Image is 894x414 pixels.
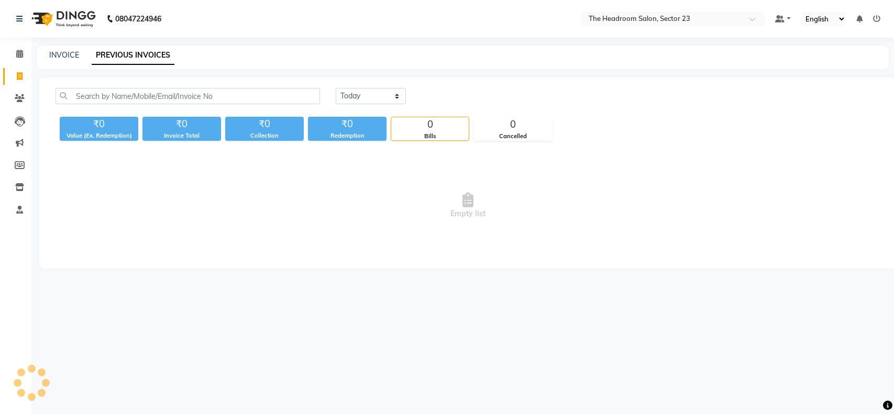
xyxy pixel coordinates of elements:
div: ₹0 [308,117,387,131]
div: 0 [474,117,551,132]
div: ₹0 [142,117,221,131]
div: Cancelled [474,132,551,141]
input: Search by Name/Mobile/Email/Invoice No [56,88,320,104]
div: Value (Ex. Redemption) [60,131,138,140]
a: INVOICE [49,50,79,60]
div: 0 [391,117,469,132]
div: Bills [391,132,469,141]
b: 08047224946 [115,4,161,33]
a: PREVIOUS INVOICES [92,46,174,65]
span: Empty list [56,153,880,258]
div: Invoice Total [142,131,221,140]
div: ₹0 [60,117,138,131]
img: logo [27,4,98,33]
div: ₹0 [225,117,304,131]
div: Redemption [308,131,387,140]
div: Collection [225,131,304,140]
